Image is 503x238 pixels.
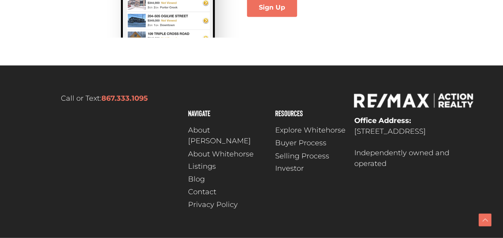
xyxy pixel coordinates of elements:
span: Investor [275,163,303,174]
h4: Resources [275,109,346,117]
a: About Whitehorse [188,148,267,159]
a: Contact [188,186,267,197]
span: Blog [188,174,204,184]
span: Listings [188,161,216,172]
span: About Whitehorse [188,148,253,159]
p: [STREET_ADDRESS] Independently owned and operated [354,115,474,169]
a: 867.333.1095 [101,94,148,103]
p: Call or Text: [29,93,180,104]
span: Contact [188,186,216,197]
h4: Navigate [188,109,267,117]
span: Buyer Process [275,138,326,148]
strong: Office Address: [354,116,411,125]
a: Blog [188,174,267,184]
span: Privacy Policy [188,199,237,210]
span: Sign Up [259,4,285,11]
a: Listings [188,161,267,172]
span: Selling Process [275,150,329,161]
a: About [PERSON_NAME] [188,125,267,146]
a: Privacy Policy [188,199,267,210]
a: Explore Whitehorse [275,125,346,136]
span: Explore Whitehorse [275,125,345,136]
a: Investor [275,163,346,174]
a: Selling Process [275,150,346,161]
a: Buyer Process [275,138,346,148]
